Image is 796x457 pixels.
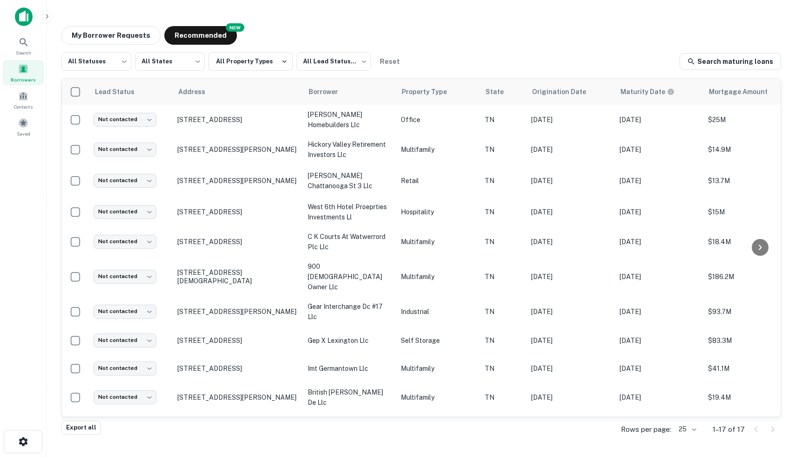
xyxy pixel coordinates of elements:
div: Not contacted [94,205,156,218]
p: [DATE] [620,144,699,155]
span: Origination Date [532,86,598,97]
th: State [480,79,526,105]
p: TN [485,237,522,247]
p: Multifamily [401,363,475,374]
p: hickory valley retirement investors llc [308,139,391,160]
th: Address [173,79,303,105]
a: Search maturing loans [680,53,781,70]
p: [STREET_ADDRESS] [177,364,298,373]
div: All Lead Statuses [297,49,371,74]
button: Export all [61,421,101,435]
p: [DATE] [531,207,610,217]
div: Not contacted [94,270,156,283]
p: $15M [708,207,792,217]
p: [STREET_ADDRESS][PERSON_NAME] [177,145,298,154]
p: [DATE] [620,207,699,217]
p: [DATE] [531,115,610,125]
p: [DATE] [620,237,699,247]
p: [PERSON_NAME] homebuilders llc [308,109,391,130]
p: imt germantown llc [308,363,391,374]
div: Not contacted [94,305,156,318]
div: Not contacted [94,362,156,375]
div: 25 [675,423,698,436]
p: $93.7M [708,307,792,317]
p: Multifamily [401,144,475,155]
p: TN [485,363,522,374]
p: Multifamily [401,392,475,402]
p: [DATE] [531,272,610,282]
p: $41.1M [708,363,792,374]
span: Maturity dates displayed may be estimated. Please contact the lender for the most accurate maturi... [621,87,687,97]
p: [PERSON_NAME] chattanooga st 3 llc [308,171,391,191]
p: [DATE] [620,272,699,282]
p: TN [485,392,522,402]
h6: Maturity Date [621,87,665,97]
p: west 6th hotel proeprties investments ll [308,202,391,222]
p: [STREET_ADDRESS] [177,208,298,216]
div: Not contacted [94,390,156,404]
p: Hospitality [401,207,475,217]
p: [DATE] [620,307,699,317]
p: 900 [DEMOGRAPHIC_DATA] owner llc [308,261,391,292]
p: TN [485,115,522,125]
p: [DATE] [531,144,610,155]
div: All Statuses [61,49,131,74]
p: Multifamily [401,272,475,282]
p: 1–17 of 17 [713,424,745,435]
div: Chat Widget [749,382,796,427]
div: All States [135,49,205,74]
p: TN [485,272,522,282]
span: Borrower [309,86,350,97]
p: [STREET_ADDRESS][DEMOGRAPHIC_DATA] [177,268,298,285]
span: Lead Status [94,86,147,97]
p: TN [485,144,522,155]
div: Not contacted [94,235,156,248]
p: gear interchange dc #17 llc [308,301,391,322]
p: [DATE] [531,176,610,186]
p: $14.9M [708,144,792,155]
th: Maturity dates displayed may be estimated. Please contact the lender for the most accurate maturi... [615,79,703,105]
p: [DATE] [531,335,610,346]
p: $186.2M [708,272,792,282]
p: [STREET_ADDRESS] [177,336,298,345]
span: Mortgage Amount [709,86,780,97]
p: Industrial [401,307,475,317]
p: [DATE] [531,392,610,402]
th: Origination Date [526,79,615,105]
a: Contacts [3,87,44,112]
p: Rows per page: [621,424,671,435]
p: c k courts at watwerrord plc llc [308,232,391,252]
p: [STREET_ADDRESS][PERSON_NAME] [177,393,298,402]
span: Search [16,49,31,56]
div: NEW [226,23,244,32]
div: Not contacted [94,143,156,156]
p: [DATE] [531,237,610,247]
p: [STREET_ADDRESS][PERSON_NAME] [177,177,298,185]
p: $13.7M [708,176,792,186]
div: Not contacted [94,334,156,347]
th: Borrower [303,79,396,105]
p: [STREET_ADDRESS] [177,116,298,124]
p: TN [485,207,522,217]
div: Not contacted [94,174,156,187]
p: [STREET_ADDRESS][PERSON_NAME] [177,307,298,316]
p: Multifamily [401,237,475,247]
span: Contacts [14,103,33,110]
a: Borrowers [3,60,44,85]
p: Office [401,115,475,125]
button: All Property Types [209,52,293,71]
a: Saved [3,114,44,139]
p: [DATE] [531,363,610,374]
p: [DATE] [620,176,699,186]
p: TN [485,307,522,317]
th: Property Type [396,79,480,105]
p: TN [485,176,522,186]
p: $83.3M [708,335,792,346]
span: State [486,86,516,97]
span: Property Type [402,86,459,97]
p: [DATE] [531,307,610,317]
a: Search [3,33,44,58]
